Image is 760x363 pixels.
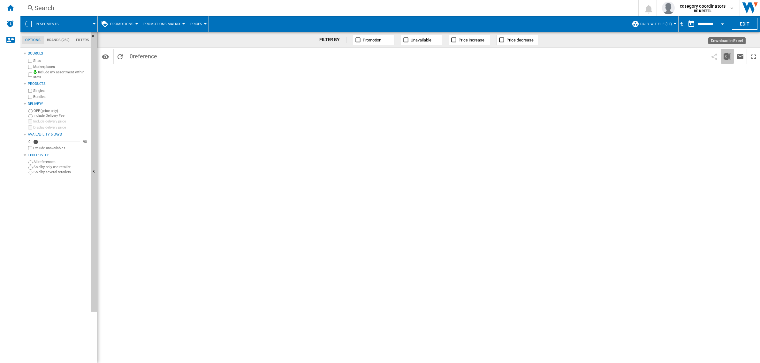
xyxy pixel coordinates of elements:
[28,59,32,63] input: Sites
[133,53,157,60] span: reference
[190,22,202,26] span: Prices
[143,22,180,26] span: Promotions Matrix
[126,49,160,62] span: 0
[33,94,88,99] label: Bundles
[680,3,726,9] span: category coordinators
[33,70,88,80] label: Include my assortment within stats
[33,146,88,151] label: Exclude unavailables
[73,36,92,44] md-tab-item: Filters
[685,18,698,30] button: md-calendar
[28,109,33,113] input: OFF (price only)
[363,38,381,42] span: Promotion
[34,159,88,164] label: All references
[449,35,490,45] button: Price increase
[497,35,538,45] button: Price decrease
[28,65,32,69] input: Marketplaces
[28,51,88,56] div: Sources
[24,16,94,32] div: 19 segments
[33,70,37,74] img: mysite-bg-18x18.png
[28,89,32,93] input: Singles
[28,119,32,123] input: Include delivery price
[319,37,346,43] div: FILTER BY
[28,171,33,175] input: Sold by several retailers
[640,16,675,32] button: Daily WIT File (11)
[33,125,88,130] label: Display delivery price
[33,58,88,63] label: Sites
[33,139,80,145] md-slider: Availability
[28,81,88,86] div: Products
[732,18,757,30] button: Edit
[28,146,32,150] input: Display delivery price
[411,38,431,42] span: Unavailable
[6,20,14,27] img: alerts-logo.svg
[81,139,88,144] div: 90
[34,170,88,174] label: Sold by several retailers
[28,160,33,165] input: All references
[662,2,675,14] img: profile.jpg
[679,20,685,28] div: €
[401,35,442,45] button: Unavailable
[33,88,88,93] label: Singles
[99,51,112,62] button: Options
[110,22,133,26] span: Promotions
[28,95,32,99] input: Bundles
[28,166,33,170] input: Sold by only one retailer
[724,53,731,60] img: excel-24x24.png
[27,139,32,144] div: 0
[459,38,484,42] span: Price increase
[28,114,33,118] input: Include Delivery Fee
[34,113,88,118] label: Include Delivery Fee
[353,35,394,45] button: Promotion
[747,49,760,64] button: Maximize
[101,16,137,32] div: Promotions
[190,16,205,32] button: Prices
[44,36,73,44] md-tab-item: Brands (282)
[632,16,675,32] div: Daily WIT File (11)
[91,32,99,43] button: Hide
[640,22,672,26] span: Daily WIT File (11)
[717,17,728,29] button: Open calendar
[110,16,137,32] button: Promotions
[721,49,734,64] button: Download in Excel
[28,101,88,107] div: Delivery
[28,71,32,79] input: Include my assortment within stats
[35,16,65,32] button: 19 segments
[34,108,88,113] label: OFF (price only)
[33,119,88,124] label: Include delivery price
[694,9,711,13] b: BE KREFEL
[28,132,88,137] div: Availability 5 Days
[35,22,59,26] span: 19 segments
[28,125,32,130] input: Display delivery price
[34,4,621,12] div: Search
[33,64,88,69] label: Marketplaces
[734,49,747,64] button: Send this report by email
[114,49,126,64] button: Reload
[506,38,534,42] span: Price decrease
[91,32,97,312] button: Hide
[22,36,44,44] md-tab-item: Options
[28,153,88,158] div: Exclusivity
[34,165,88,169] label: Sold by only one retailer
[143,16,184,32] button: Promotions Matrix
[708,49,721,64] button: Share this bookmark with others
